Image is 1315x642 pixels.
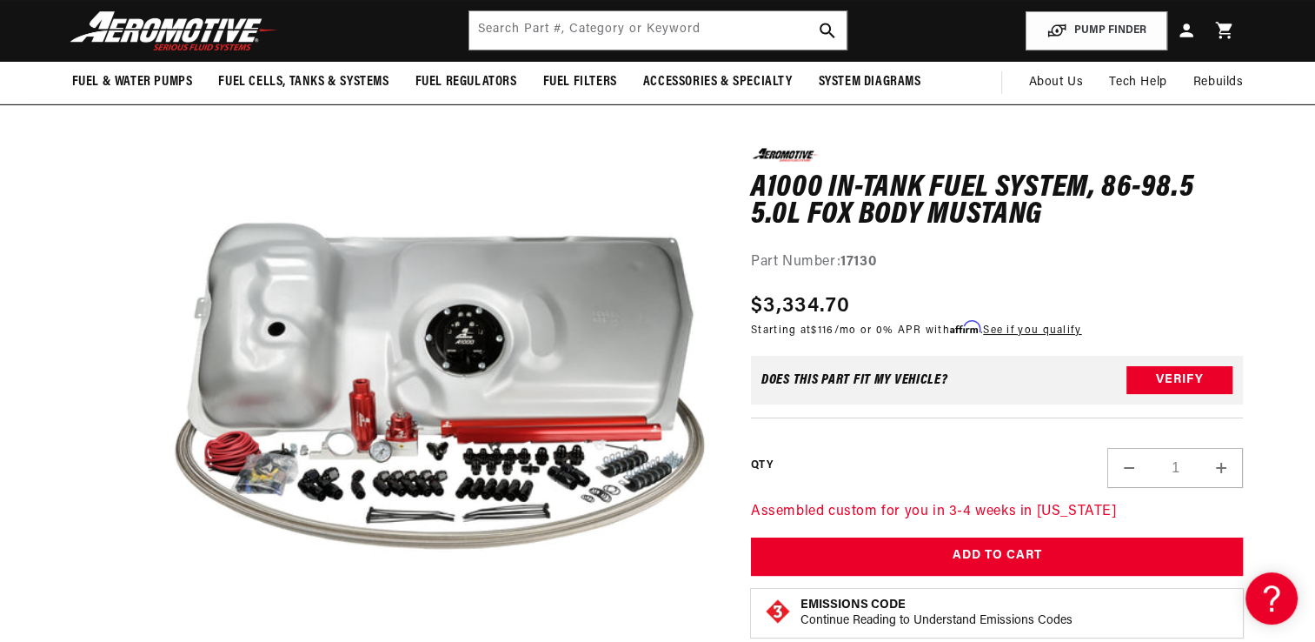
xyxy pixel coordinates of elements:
[800,598,1073,629] button: Emissions CodeContinue Reading to Understand Emissions Codes
[59,62,206,103] summary: Fuel & Water Pumps
[643,73,793,91] span: Accessories & Specialty
[1180,62,1257,104] summary: Rebuilds
[983,325,1081,336] a: See if you qualify - Learn more about Affirm Financing (opens in modal)
[819,73,921,91] span: System Diagrams
[630,62,806,103] summary: Accessories & Specialty
[1193,73,1244,92] span: Rebuilds
[543,73,617,91] span: Fuel Filters
[1126,366,1232,394] button: Verify
[840,254,876,268] strong: 17130
[205,62,402,103] summary: Fuel Cells, Tanks & Systems
[1026,11,1167,50] button: PUMP FINDER
[1028,76,1083,89] span: About Us
[218,73,389,91] span: Fuel Cells, Tanks & Systems
[1109,73,1166,92] span: Tech Help
[764,598,792,625] img: Emissions code
[800,599,906,612] strong: Emissions Code
[751,501,1244,524] p: Assembled custom for you in 3-4 weeks in [US_STATE]
[751,174,1244,229] h1: A1000 In-Tank Fuel System, 86-98.5 5.0L Fox Body Mustang
[469,11,847,50] input: Search by Part Number, Category or Keyword
[530,62,630,103] summary: Fuel Filters
[751,537,1244,576] button: Add to Cart
[806,62,934,103] summary: System Diagrams
[72,73,193,91] span: Fuel & Water Pumps
[1096,62,1179,104] summary: Tech Help
[751,291,851,322] span: $3,334.70
[65,10,282,51] img: Aeromotive
[761,373,948,387] div: Does This part fit My vehicle?
[1015,62,1096,104] a: About Us
[800,613,1073,629] p: Continue Reading to Understand Emissions Codes
[808,11,847,50] button: search button
[415,73,517,91] span: Fuel Regulators
[402,62,530,103] summary: Fuel Regulators
[751,322,1082,338] p: Starting at /mo or 0% APR with .
[751,458,773,472] label: QTY
[950,321,980,334] span: Affirm
[751,251,1244,273] div: Part Number:
[811,325,833,336] span: $116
